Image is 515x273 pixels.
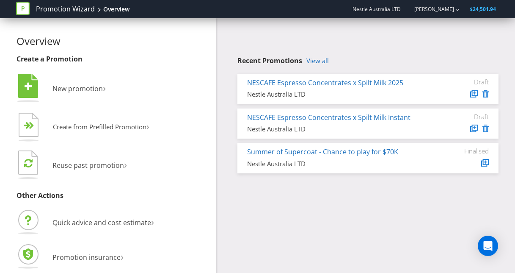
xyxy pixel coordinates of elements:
[247,147,398,156] a: Summer of Supercoat - Chance to play for $70K
[17,192,210,200] h3: Other Actions
[438,78,489,86] div: Draft
[237,56,302,65] span: Recent Promotions
[124,157,127,171] span: ›
[17,36,210,47] h2: Overview
[247,113,410,122] a: NESCAFE Espresso Concentrates x Spilt Milk Instant
[247,159,425,168] div: Nestle Australia LTD
[52,161,124,170] span: Reuse past promotion
[53,123,146,131] span: Create from Prefilled Promotion
[25,82,32,91] tspan: 
[146,120,149,133] span: ›
[247,78,403,87] a: NESCAFE Espresso Concentrates x Spilt Milk 2025
[29,122,34,130] tspan: 
[17,218,154,227] a: Quick advice and cost estimate›
[121,249,124,263] span: ›
[17,111,150,145] button: Create from Prefilled Promotion›
[24,158,33,168] tspan: 
[151,214,154,228] span: ›
[103,5,129,14] div: Overview
[478,236,498,256] div: Open Intercom Messenger
[306,57,329,64] a: View all
[52,84,103,93] span: New promotion
[17,253,124,262] a: Promotion insurance›
[406,6,454,13] a: [PERSON_NAME]
[52,218,151,227] span: Quick advice and cost estimate
[52,253,121,262] span: Promotion insurance
[438,147,489,155] div: Finalised
[353,6,401,13] span: Nestle Australia LTD
[470,6,496,13] span: $24,501.94
[247,125,425,134] div: Nestle Australia LTD
[17,56,210,63] h3: Create a Promotion
[36,4,95,14] a: Promotion Wizard
[103,81,106,95] span: ›
[438,113,489,120] div: Draft
[247,90,425,99] div: Nestle Australia LTD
